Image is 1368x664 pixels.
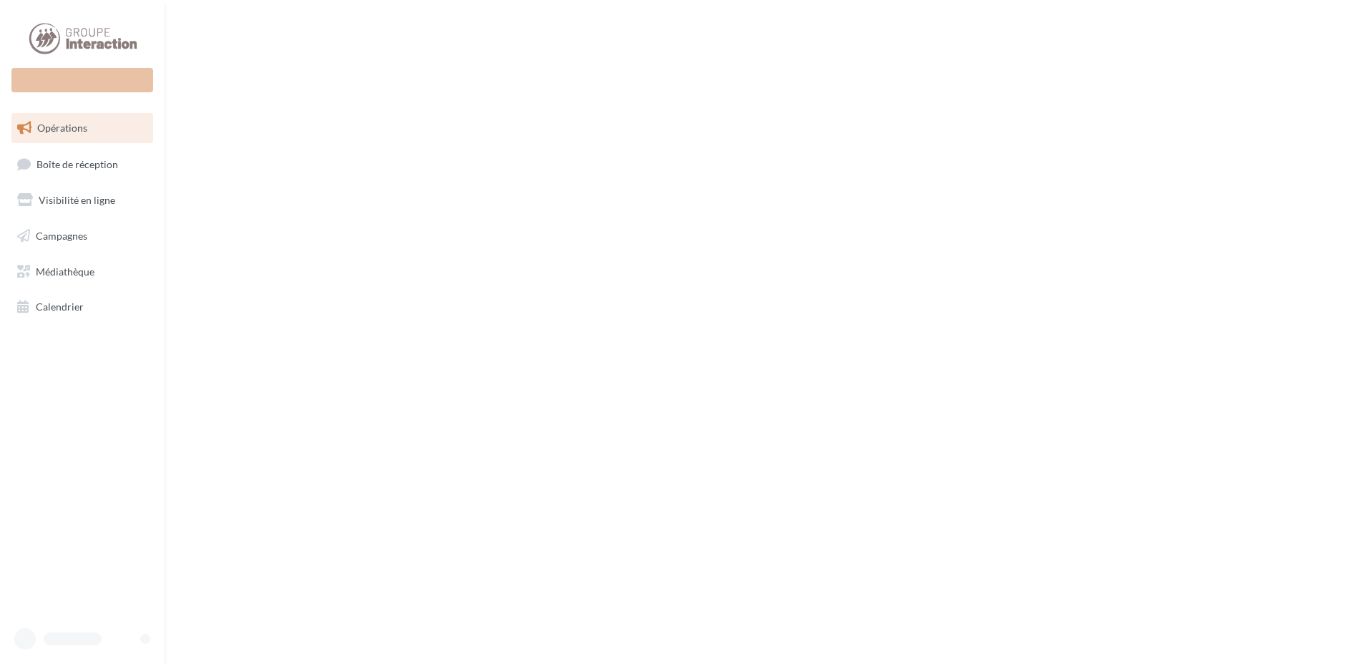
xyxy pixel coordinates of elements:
[9,292,156,322] a: Calendrier
[9,113,156,143] a: Opérations
[9,185,156,215] a: Visibilité en ligne
[37,122,87,134] span: Opérations
[9,257,156,287] a: Médiathèque
[36,230,87,242] span: Campagnes
[11,68,153,92] div: Nouvelle campagne
[39,194,115,206] span: Visibilité en ligne
[9,221,156,251] a: Campagnes
[36,265,94,277] span: Médiathèque
[9,149,156,180] a: Boîte de réception
[36,301,84,313] span: Calendrier
[36,157,118,170] span: Boîte de réception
